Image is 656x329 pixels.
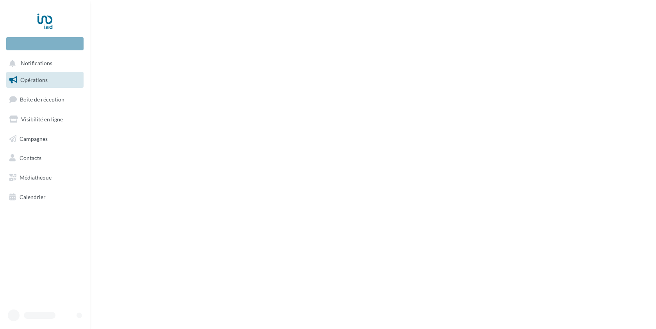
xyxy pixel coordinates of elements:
[5,111,85,128] a: Visibilité en ligne
[6,37,84,50] div: Nouvelle campagne
[21,116,63,123] span: Visibilité en ligne
[5,72,85,88] a: Opérations
[5,189,85,205] a: Calendrier
[5,169,85,186] a: Médiathèque
[20,135,48,142] span: Campagnes
[20,96,64,103] span: Boîte de réception
[5,91,85,108] a: Boîte de réception
[5,131,85,147] a: Campagnes
[20,194,46,200] span: Calendrier
[5,150,85,166] a: Contacts
[20,174,52,181] span: Médiathèque
[20,155,41,161] span: Contacts
[21,60,52,67] span: Notifications
[20,76,48,83] span: Opérations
